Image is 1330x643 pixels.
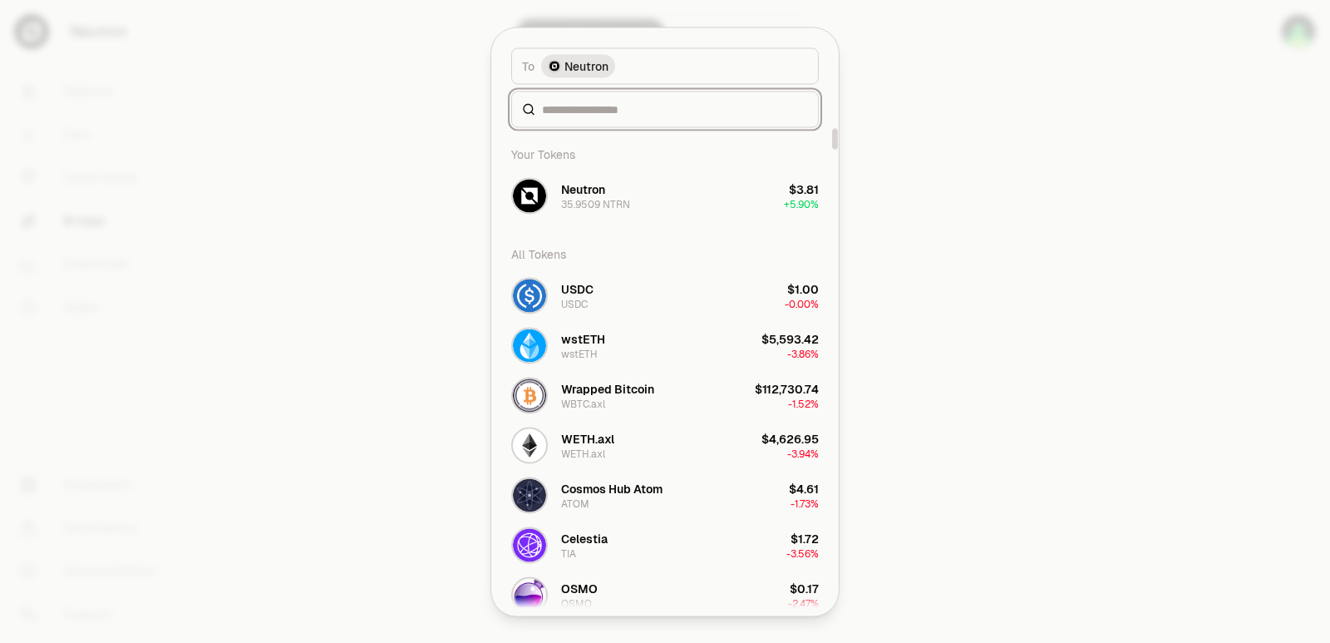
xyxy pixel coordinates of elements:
span: -0.00% [785,297,819,310]
span: + 5.90% [784,197,819,210]
div: OSMO [561,596,592,610]
div: TIA [561,547,576,560]
div: USDC [561,297,588,310]
img: wstETH Logo [513,329,546,362]
div: Celestia [561,530,608,547]
span: To [522,57,534,74]
div: $4.61 [789,480,819,497]
button: OSMO LogoOSMOOSMO$0.17-2.47% [501,570,829,620]
div: wstETH [561,330,605,347]
div: Neutron [561,181,605,197]
img: WBTC.axl Logo [513,378,546,412]
img: OSMO Logo [513,578,546,611]
div: Cosmos Hub Atom [561,480,663,497]
span: -3.56% [786,547,819,560]
div: USDC [561,280,594,297]
img: TIA Logo [513,528,546,561]
div: $1.00 [787,280,819,297]
div: $1.72 [791,530,819,547]
div: Your Tokens [501,137,829,171]
span: -1.73% [791,497,819,510]
button: NTRN LogoNeutron35.9509 NTRN$3.81+5.90% [501,171,829,220]
div: Wrapped Bitcoin [561,380,654,397]
span: -1.52% [788,397,819,410]
div: $4,626.95 [761,430,819,447]
div: WETH.axl [561,447,605,460]
div: $3.81 [789,181,819,197]
div: ATOM [561,497,589,510]
button: ATOM LogoCosmos Hub AtomATOM$4.61-1.73% [501,470,829,520]
button: USDC LogoUSDCUSDC$1.00-0.00% [501,270,829,320]
div: $5,593.42 [761,330,819,347]
div: WETH.axl [561,430,614,447]
div: All Tokens [501,237,829,270]
div: OSMO [561,580,598,596]
div: WBTC.axl [561,397,605,410]
button: TIA LogoCelestiaTIA$1.72-3.56% [501,520,829,570]
button: ToNeutron LogoNeutron [511,47,819,84]
button: wstETH LogowstETHwstETH$5,593.42-3.86% [501,320,829,370]
span: -3.94% [787,447,819,460]
span: -3.86% [787,347,819,360]
img: WETH.axl Logo [513,428,546,462]
img: ATOM Logo [513,478,546,512]
img: USDC Logo [513,279,546,312]
img: Neutron Logo [548,59,561,72]
img: NTRN Logo [513,179,546,212]
div: 35.9509 NTRN [561,197,630,210]
button: WETH.axl LogoWETH.axlWETH.axl$4,626.95-3.94% [501,420,829,470]
button: WBTC.axl LogoWrapped BitcoinWBTC.axl$112,730.74-1.52% [501,370,829,420]
span: Neutron [564,57,608,74]
div: $0.17 [790,580,819,596]
div: $112,730.74 [755,380,819,397]
div: wstETH [561,347,598,360]
span: -2.47% [788,596,819,610]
